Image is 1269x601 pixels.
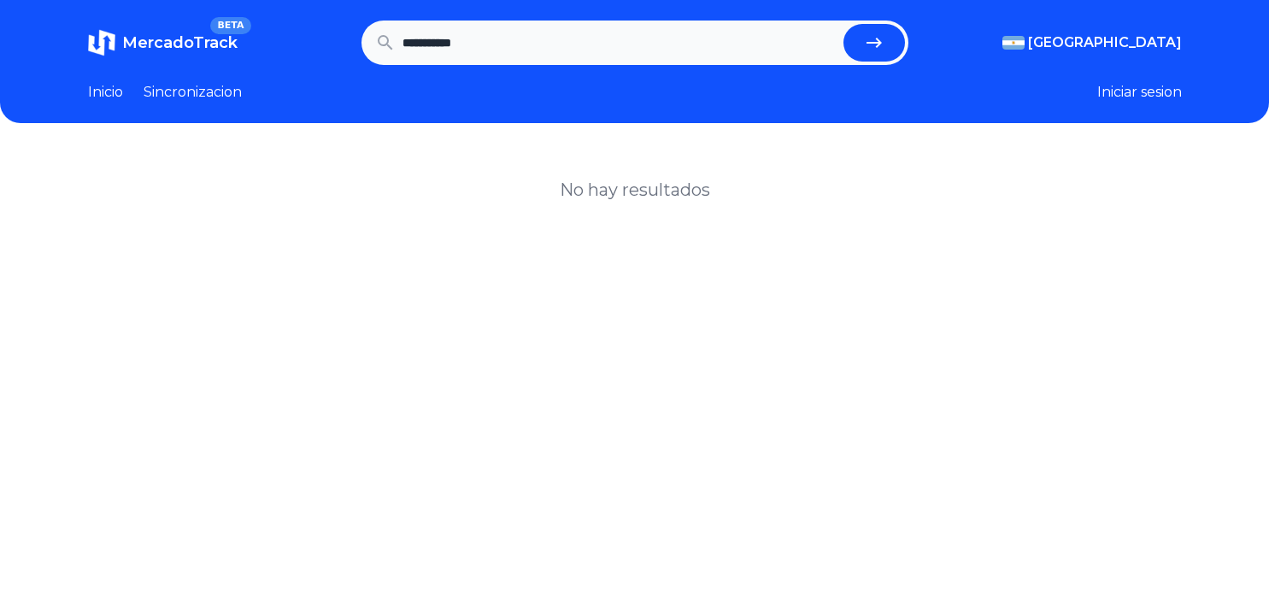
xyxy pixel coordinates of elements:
[560,178,710,202] h1: No hay resultados
[1028,32,1182,53] span: [GEOGRAPHIC_DATA]
[88,29,238,56] a: MercadoTrackBETA
[210,17,250,34] span: BETA
[88,82,123,103] a: Inicio
[122,33,238,52] span: MercadoTrack
[1097,82,1182,103] button: Iniciar sesion
[1002,32,1182,53] button: [GEOGRAPHIC_DATA]
[1002,36,1025,50] img: Argentina
[144,82,242,103] a: Sincronizacion
[88,29,115,56] img: MercadoTrack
